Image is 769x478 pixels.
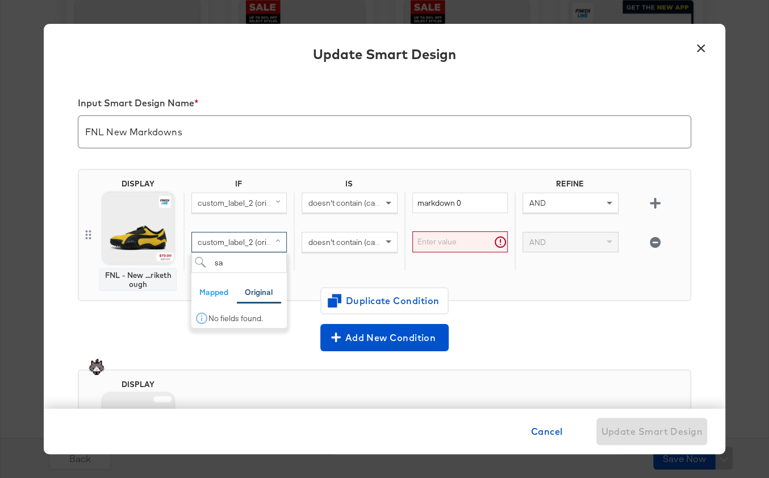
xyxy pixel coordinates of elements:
span: Cancel [531,423,563,439]
span: custom_label_2 (original) [198,237,285,247]
span: AND [529,198,545,208]
div: IS [294,179,404,193]
span: doesn't contain (case sensitive) [308,198,418,208]
div: Input Smart Design Name [78,97,691,113]
span: custom_label_2 (original) [198,198,285,208]
div: Update Smart Design [313,44,456,64]
input: Enter value [412,193,508,214]
div: No fields found. [191,311,287,325]
div: REFINE [515,179,625,193]
img: 9iiiISfOg8QAAAAASUVORK5CYII= [82,355,111,384]
input: Search for field [191,252,287,273]
img: 0pSX9MqeU6vIGagVy216vQ.jpg [103,193,174,264]
div: Mapped [199,287,228,298]
button: Cancel [526,418,567,445]
div: Original [245,287,273,298]
span: Add New Condition [325,330,444,346]
div: IF [183,179,294,193]
input: Enter value [412,231,508,252]
button: × [691,35,711,56]
span: AND [529,237,545,247]
button: Duplicate Condition [320,287,449,314]
input: My smart design [78,111,691,143]
img: M2-idFj5GLzKaI1sypwpkg.jpg [103,393,174,464]
div: DISPLAY [122,179,154,188]
div: DISPLAY [122,380,154,389]
span: Duplicate Condition [329,293,440,309]
div: FNL - New ...rikethough [105,271,172,289]
span: doesn't contain (case sensitive) [308,237,418,247]
div: FOR ALL OTHER PRODUCTS [183,407,686,460]
button: Add New Condition [320,324,449,351]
